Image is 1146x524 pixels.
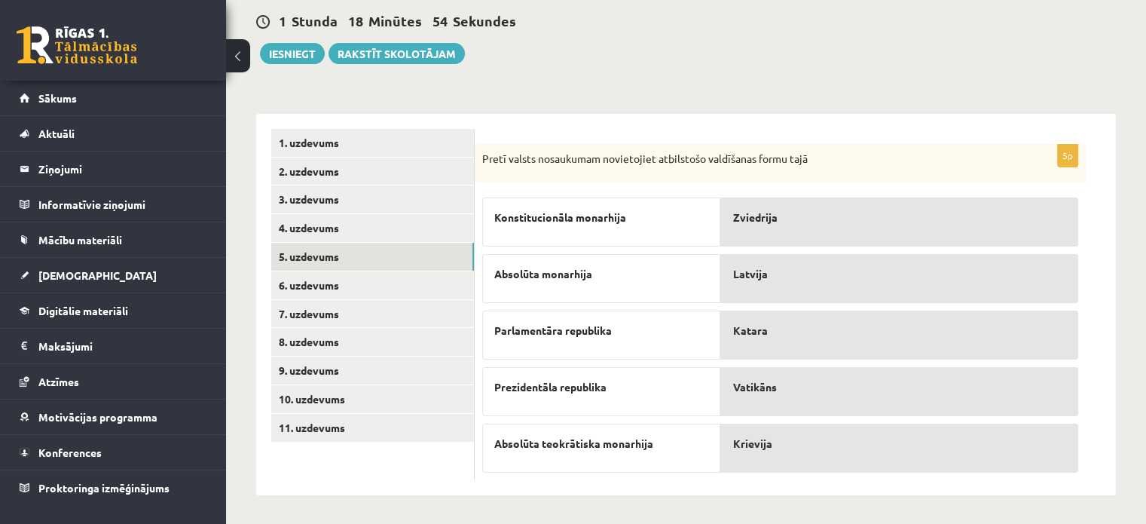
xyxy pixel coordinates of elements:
a: Proktoringa izmēģinājums [20,470,207,505]
a: 4. uzdevums [271,214,474,242]
span: 1 [279,12,286,29]
a: 10. uzdevums [271,385,474,413]
span: Aktuāli [38,127,75,140]
span: Sākums [38,91,77,105]
a: Sākums [20,81,207,115]
span: Sekundes [453,12,516,29]
span: Vatikāns [732,379,776,395]
a: 5. uzdevums [271,243,474,271]
a: 7. uzdevums [271,300,474,328]
legend: Ziņojumi [38,152,207,186]
span: Absolūta teokrātiska monarhija [494,436,653,452]
span: Stunda [292,12,338,29]
a: 8. uzdevums [271,328,474,356]
span: Zviedrija [732,210,777,225]
span: Katara [732,323,767,339]
span: Minūtes [368,12,422,29]
span: Parlamentāra republika [494,323,612,339]
a: Rakstīt skolotājam [329,43,465,64]
span: Digitālie materiāli [38,304,128,317]
span: 54 [432,12,448,29]
span: Motivācijas programma [38,410,157,424]
a: 3. uzdevums [271,185,474,213]
a: Motivācijas programma [20,400,207,434]
a: 1. uzdevums [271,129,474,157]
a: Rīgas 1. Tālmācības vidusskola [17,26,137,64]
a: 11. uzdevums [271,414,474,442]
p: 5p [1057,143,1078,167]
span: [DEMOGRAPHIC_DATA] [38,268,157,282]
span: 18 [348,12,363,29]
span: Konstitucionāla monarhija [494,210,626,225]
a: Atzīmes [20,364,207,399]
button: Iesniegt [260,43,325,64]
span: Mācību materiāli [38,233,122,247]
a: Maksājumi [20,329,207,363]
a: [DEMOGRAPHIC_DATA] [20,258,207,293]
a: Digitālie materiāli [20,293,207,328]
a: Aktuāli [20,116,207,151]
legend: Informatīvie ziņojumi [38,187,207,222]
span: Absolūta monarhija [494,266,592,282]
span: Proktoringa izmēģinājums [38,481,170,495]
a: 9. uzdevums [271,357,474,385]
span: Latvija [732,266,767,282]
span: Atzīmes [38,375,79,388]
p: Pretī valsts nosaukumam novietojiet atbilstošo valdīšanas formu tajā [482,152,1003,167]
legend: Maksājumi [38,329,207,363]
a: Informatīvie ziņojumi [20,187,207,222]
a: Ziņojumi [20,152,207,186]
a: Konferences [20,435,207,470]
span: Prezidentāla republika [494,379,607,395]
a: 2. uzdevums [271,158,474,185]
a: Mācību materiāli [20,222,207,257]
a: 6. uzdevums [271,271,474,299]
span: Konferences [38,446,102,459]
span: Krievija [732,436,772,452]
